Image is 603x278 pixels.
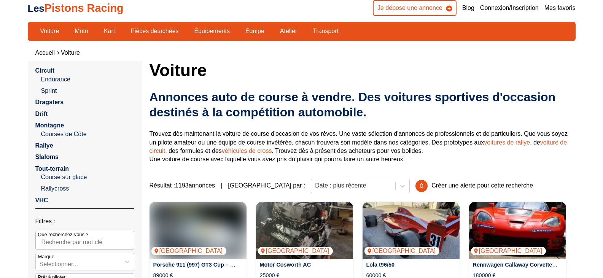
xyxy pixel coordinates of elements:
[363,202,460,259] img: Lola t96/50
[35,122,64,129] a: Montagne
[153,262,299,268] a: Porsche 911 (997) GT3 Cup – Rennsport mit Wagenpass
[41,87,134,95] a: Sprint
[35,142,53,149] a: Rallye
[240,25,269,38] a: Équipe
[150,130,576,164] p: Trouvez dès maintenant la voiture de course d'occasion de vos rêves. Une vaste sélection d'annonc...
[151,247,227,255] p: [GEOGRAPHIC_DATA]
[38,231,89,238] p: Que recherchez-vous ?
[150,61,576,79] h1: Voiture
[35,67,55,74] a: Circuit
[35,25,64,38] a: Voiture
[484,139,530,146] a: voitures de rallye
[35,197,48,203] a: VHC
[35,217,134,226] p: Filtres :
[462,4,474,12] a: Blog
[35,165,69,172] a: Tout-terrain
[28,3,45,14] span: Les
[35,154,59,160] a: Slaloms
[38,253,54,260] p: Marque
[275,25,302,38] a: Atelier
[364,247,440,255] p: [GEOGRAPHIC_DATA]
[469,202,566,259] a: Rennwagen Callaway Corvette C6 GT3[GEOGRAPHIC_DATA]
[28,2,124,14] a: LesPistons Racing
[70,25,93,38] a: Moto
[41,173,134,181] a: Course sur glace
[469,202,566,259] img: Rennwagen Callaway Corvette C6 GT3
[99,25,120,38] a: Kart
[366,262,395,268] a: Lola t96/50
[363,202,460,259] a: Lola t96/50[GEOGRAPHIC_DATA]
[189,25,235,38] a: Équipements
[41,75,134,84] a: Endurance
[150,202,247,259] img: Porsche 911 (997) GT3 Cup – Rennsport mit Wagenpass
[61,49,80,56] a: Voiture
[221,181,222,190] span: |
[150,89,576,120] h2: Annonces auto de course à vendre. Des voitures sportives d'occasion destinés à la compétition aut...
[41,184,134,193] a: Rallycross
[308,25,344,38] a: Transport
[471,247,546,255] p: [GEOGRAPHIC_DATA]
[35,99,64,105] a: Dragsters
[258,247,333,255] p: [GEOGRAPHIC_DATA]
[256,202,353,259] img: Motor Cosworth AC
[40,261,41,268] input: MarqueSélectionner...
[150,202,247,259] a: Porsche 911 (997) GT3 Cup – Rennsport mit Wagenpass[GEOGRAPHIC_DATA]
[150,181,215,190] span: Résultat : 1193 annonces
[544,4,576,12] a: Mes favoris
[222,148,272,154] a: véhicules de cross
[126,25,183,38] a: Pièces détachées
[256,202,353,259] a: Motor Cosworth AC[GEOGRAPHIC_DATA]
[41,130,134,138] a: Courses de Côte
[35,231,134,250] input: Que recherchez-vous ?
[228,181,305,190] p: [GEOGRAPHIC_DATA] par :
[260,262,311,268] a: Motor Cosworth AC
[35,111,48,117] a: Drift
[473,262,573,268] a: Rennwagen Callaway Corvette C6 GT3
[480,4,539,12] a: Connexion/Inscription
[431,181,533,190] p: Créer une alerte pour cette recherche
[35,49,55,56] a: Accueil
